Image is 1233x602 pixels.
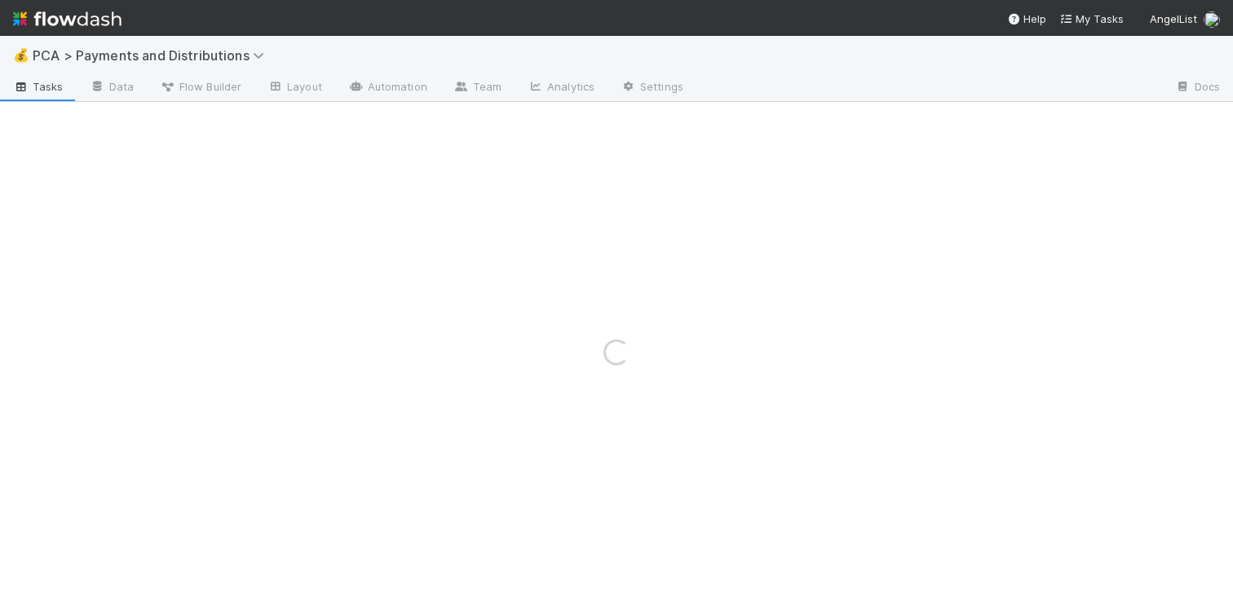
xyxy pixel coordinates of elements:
[13,5,122,33] img: logo-inverted-e16ddd16eac7371096b0.svg
[1059,12,1124,25] span: My Tasks
[608,75,696,101] a: Settings
[1059,11,1124,27] a: My Tasks
[33,47,272,64] span: PCA > Payments and Distributions
[335,75,440,101] a: Automation
[13,78,64,95] span: Tasks
[254,75,335,101] a: Layout
[1150,12,1197,25] span: AngelList
[13,48,29,62] span: 💰
[515,75,608,101] a: Analytics
[147,75,254,101] a: Flow Builder
[1007,11,1046,27] div: Help
[1162,75,1233,101] a: Docs
[440,75,515,101] a: Team
[77,75,147,101] a: Data
[1204,11,1220,28] img: avatar_e7d5656d-bda2-4d83-89d6-b6f9721f96bd.png
[160,78,241,95] span: Flow Builder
